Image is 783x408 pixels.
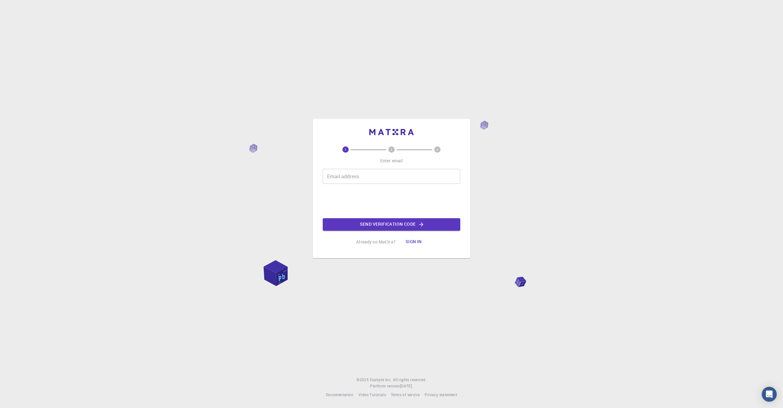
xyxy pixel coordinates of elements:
span: Platform version [370,383,400,389]
a: Exabyte Inc. [370,377,392,383]
a: [DATE]. [400,383,413,389]
p: Enter email [380,158,403,164]
a: Documentation [326,392,353,398]
span: Documentation [326,392,353,397]
span: [DATE] . [400,383,413,388]
iframe: reCAPTCHA [344,189,439,213]
a: Video Tutorials [358,392,386,398]
span: All rights reserved. [393,377,426,383]
p: Already on Mat3ra? [356,239,396,245]
text: 2 [391,147,392,152]
span: Privacy statement [425,392,457,397]
text: 1 [345,147,347,152]
div: Open Intercom Messenger [762,387,777,402]
text: 3 [436,147,438,152]
a: Terms of service [391,392,420,398]
span: © 2025 [357,377,370,383]
a: Privacy statement [425,392,457,398]
span: Terms of service [391,392,420,397]
button: Send verification code [323,218,460,231]
span: Exabyte Inc. [370,377,392,382]
button: Sign in [401,236,427,248]
span: Video Tutorials [358,392,386,397]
